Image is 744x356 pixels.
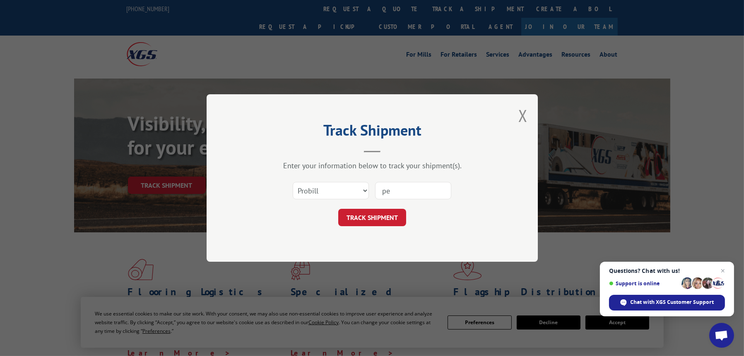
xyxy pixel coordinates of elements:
[609,295,725,311] div: Chat with XGS Customer Support
[609,268,725,274] span: Questions? Chat with us!
[338,209,406,226] button: TRACK SHIPMENT
[248,124,496,140] h2: Track Shipment
[631,299,714,306] span: Chat with XGS Customer Support
[609,280,679,287] span: Support is online
[718,266,728,276] span: Close chat
[375,182,451,199] input: Number(s)
[709,323,734,348] div: Open chat
[248,161,496,170] div: Enter your information below to track your shipment(s).
[518,105,527,127] button: Close modal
